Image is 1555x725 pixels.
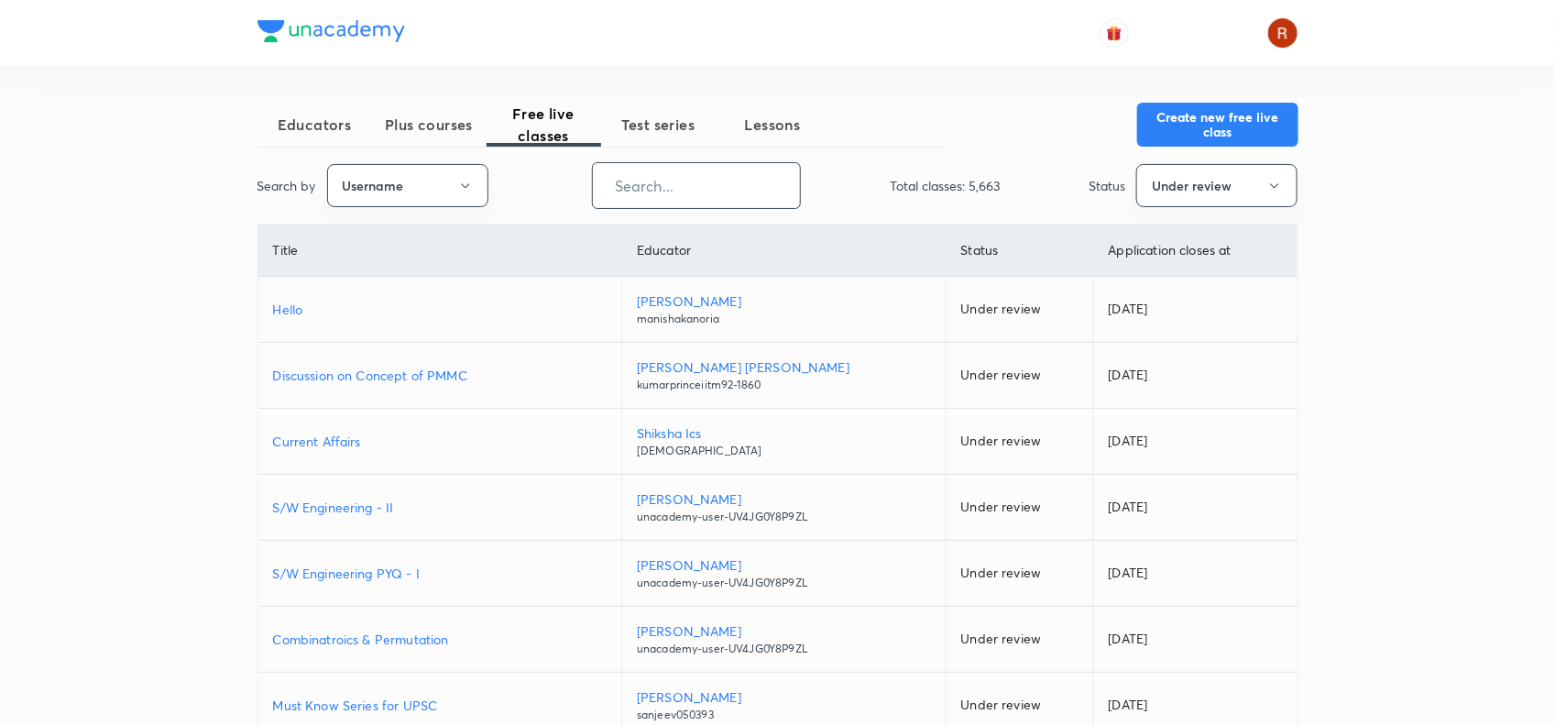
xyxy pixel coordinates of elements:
p: kumarprinceiitm92-1860 [637,377,931,393]
a: Must Know Series for UPSC [273,696,608,715]
td: Under review [946,541,1093,607]
p: Search by [257,176,316,195]
td: Under review [946,409,1093,475]
th: Status [946,225,1093,277]
a: S/W Engineering - II [273,498,608,517]
a: [PERSON_NAME]unacademy-user-UV4JG0Y8P9ZL [637,489,931,525]
span: Test series [601,114,716,136]
p: sanjeev050393 [637,707,931,723]
img: Rupsha chowdhury [1267,17,1298,49]
td: [DATE] [1093,277,1297,343]
th: Title [258,225,622,277]
a: Current Affairs [273,432,608,451]
a: Discussion on Concept of PMMC [273,366,608,385]
a: [PERSON_NAME]unacademy-user-UV4JG0Y8P9ZL [637,621,931,657]
p: [PERSON_NAME] [637,621,931,641]
a: Hello [273,300,608,319]
span: Educators [257,114,372,136]
button: Username [327,164,488,207]
p: [PERSON_NAME] [637,687,931,707]
p: unacademy-user-UV4JG0Y8P9ZL [637,575,931,591]
a: [PERSON_NAME] [PERSON_NAME]kumarprinceiitm92-1860 [637,357,931,393]
p: [PERSON_NAME] [PERSON_NAME] [637,357,931,377]
td: Under review [946,475,1093,541]
td: [DATE] [1093,409,1297,475]
p: Shiksha Ics [637,423,931,443]
p: manishakanoria [637,311,931,327]
p: unacademy-user-UV4JG0Y8P9ZL [637,509,931,525]
a: Company Logo [257,20,405,47]
p: Total classes: 5,663 [890,176,1000,195]
td: [DATE] [1093,607,1297,673]
th: Educator [622,225,947,277]
img: avatar [1106,25,1122,41]
span: Lessons [716,114,830,136]
p: Status [1089,176,1125,195]
img: Company Logo [257,20,405,42]
p: [DEMOGRAPHIC_DATA] [637,443,931,459]
td: Under review [946,343,1093,409]
a: [PERSON_NAME]sanjeev050393 [637,687,931,723]
a: Combinatroics & Permutation [273,630,608,649]
p: [PERSON_NAME] [637,291,931,311]
p: [PERSON_NAME] [637,555,931,575]
td: [DATE] [1093,541,1297,607]
p: [PERSON_NAME] [637,489,931,509]
button: avatar [1100,18,1129,48]
a: S/W Engineering PYQ - I [273,564,608,583]
td: [DATE] [1093,475,1297,541]
td: Under review [946,277,1093,343]
th: Application closes at [1093,225,1297,277]
span: Plus courses [372,114,487,136]
a: [PERSON_NAME]unacademy-user-UV4JG0Y8P9ZL [637,555,931,591]
input: Search... [593,162,800,209]
td: Under review [946,607,1093,673]
td: [DATE] [1093,343,1297,409]
span: Free live classes [487,103,601,147]
p: unacademy-user-UV4JG0Y8P9ZL [637,641,931,657]
a: [PERSON_NAME]manishakanoria [637,291,931,327]
button: Under review [1136,164,1298,207]
button: Create new free live class [1137,103,1298,147]
a: Shiksha Ics[DEMOGRAPHIC_DATA] [637,423,931,459]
